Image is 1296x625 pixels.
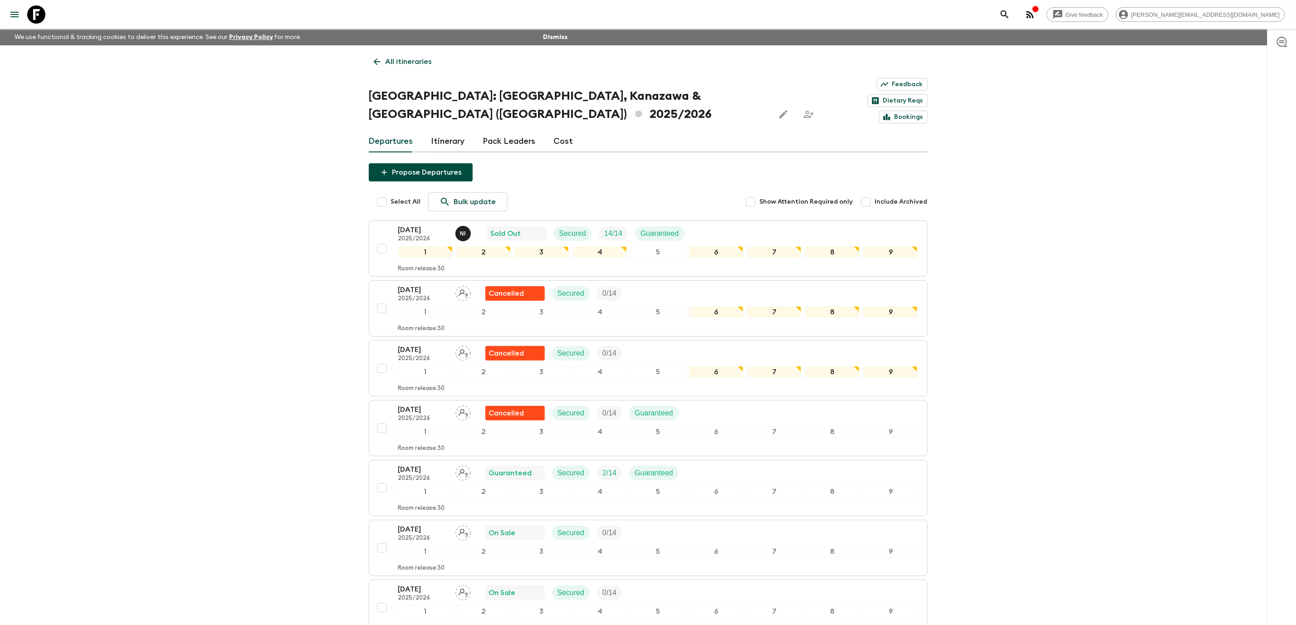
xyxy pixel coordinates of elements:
[604,228,622,239] p: 14 / 14
[455,226,473,241] button: NI
[597,466,622,480] div: Trip Fill
[552,346,590,361] div: Secured
[398,546,453,557] div: 1
[460,230,466,237] p: N I
[602,468,616,479] p: 2 / 14
[398,344,448,355] p: [DATE]
[398,225,448,235] p: [DATE]
[597,406,622,420] div: Trip Fill
[456,366,511,378] div: 2
[398,235,448,243] p: 2025/2026
[491,228,521,239] p: Sold Out
[489,587,516,598] p: On Sale
[514,546,569,557] div: 3
[689,486,743,498] div: 6
[398,605,453,617] div: 1
[5,5,24,24] button: menu
[398,595,448,602] p: 2025/2026
[599,226,628,241] div: Trip Fill
[805,605,860,617] div: 8
[572,426,627,438] div: 4
[489,288,524,299] p: Cancelled
[597,286,622,301] div: Trip Fill
[863,426,918,438] div: 9
[485,346,545,361] div: Flash Pack cancellation
[489,468,532,479] p: Guaranteed
[747,366,802,378] div: 7
[805,546,860,557] div: 8
[369,280,928,337] button: [DATE]2025/2026Assign pack leaderFlash Pack cancellationSecuredTrip Fill123456789Room release:30
[602,527,616,538] p: 0 / 14
[689,306,743,318] div: 6
[483,131,536,152] a: Pack Leaders
[456,306,511,318] div: 2
[369,400,928,456] button: [DATE]2025/2026Assign pack leaderFlash Pack cancellationSecuredTrip FillGuaranteed123456789Room r...
[747,546,802,557] div: 7
[454,196,496,207] p: Bulk update
[489,408,524,419] p: Cancelled
[369,53,437,71] a: All itineraries
[391,197,421,206] span: Select All
[760,197,853,206] span: Show Attention Required only
[1061,11,1108,18] span: Give feedback
[369,460,928,516] button: [DATE]2025/2026Assign pack leaderGuaranteedSecuredTrip FillGuaranteed123456789Room release:30
[863,366,918,378] div: 9
[552,586,590,600] div: Secured
[863,306,918,318] div: 9
[514,306,569,318] div: 3
[455,229,473,236] span: Naoya Ishida
[597,586,622,600] div: Trip Fill
[485,286,545,301] div: Flash Pack cancellation
[805,246,860,258] div: 8
[398,265,445,273] p: Room release: 30
[863,486,918,498] div: 9
[489,527,516,538] p: On Sale
[431,131,465,152] a: Itinerary
[572,605,627,617] div: 4
[863,546,918,557] div: 9
[398,284,448,295] p: [DATE]
[369,87,767,123] h1: [GEOGRAPHIC_DATA]: [GEOGRAPHIC_DATA], Kanazawa & [GEOGRAPHIC_DATA] ([GEOGRAPHIC_DATA]) 2025/2026
[369,340,928,396] button: [DATE]2025/2026Assign pack leaderFlash Pack cancellationSecuredTrip Fill123456789Room release:30
[456,605,511,617] div: 2
[747,426,802,438] div: 7
[369,163,473,181] button: Propose Departures
[572,306,627,318] div: 4
[398,385,445,392] p: Room release: 30
[641,228,679,239] p: Guaranteed
[554,131,573,152] a: Cost
[398,404,448,415] p: [DATE]
[398,415,448,422] p: 2025/2026
[11,29,305,45] p: We use functional & tracking cookies to deliver this experience. See our for more.
[747,486,802,498] div: 7
[398,355,448,362] p: 2025/2026
[572,366,627,378] div: 4
[398,246,453,258] div: 1
[398,366,453,378] div: 1
[455,468,471,475] span: Assign pack leader
[455,408,471,415] span: Assign pack leader
[485,406,545,420] div: Flash Pack cancellation
[805,486,860,498] div: 8
[689,366,743,378] div: 6
[398,426,453,438] div: 1
[631,306,685,318] div: 5
[572,546,627,557] div: 4
[800,105,818,123] span: Share this itinerary
[552,286,590,301] div: Secured
[386,56,432,67] p: All itineraries
[631,246,685,258] div: 5
[455,348,471,356] span: Assign pack leader
[805,306,860,318] div: 8
[398,535,448,542] p: 2025/2026
[369,520,928,576] button: [DATE]2025/2026Assign pack leaderOn SaleSecuredTrip Fill123456789Room release:30
[747,246,802,258] div: 7
[398,584,448,595] p: [DATE]
[1047,7,1109,22] a: Give feedback
[455,288,471,296] span: Assign pack leader
[747,605,802,617] div: 7
[428,192,508,211] a: Bulk update
[514,246,569,258] div: 3
[805,426,860,438] div: 8
[602,587,616,598] p: 0 / 14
